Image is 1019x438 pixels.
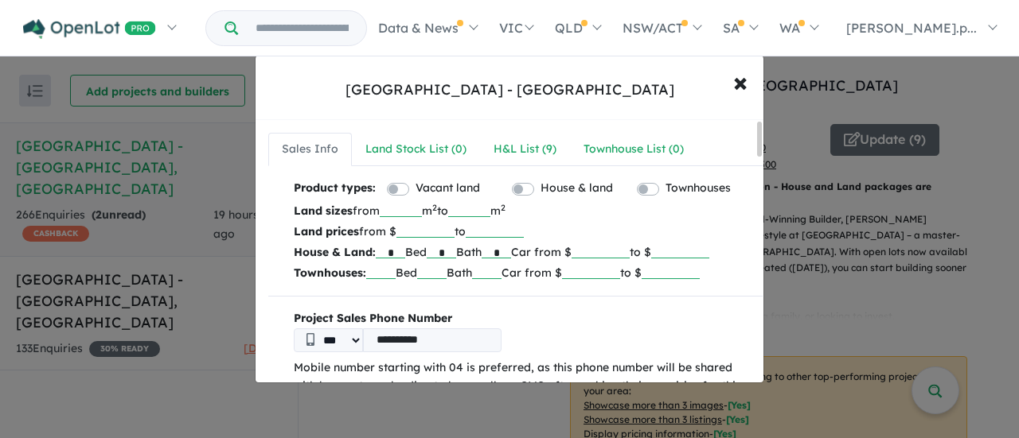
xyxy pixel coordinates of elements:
img: Phone icon [306,333,314,346]
p: Bed Bath Car from $ to $ [294,262,751,283]
p: from $ to [294,221,751,242]
sup: 2 [432,202,437,213]
div: Land Stock List ( 0 ) [365,140,467,159]
b: Project Sales Phone Number [294,309,751,328]
p: from m to m [294,200,751,221]
b: Product types: [294,179,376,200]
input: Try estate name, suburb, builder or developer [241,11,363,45]
b: House & Land: [294,245,376,259]
span: × [733,64,748,99]
span: [PERSON_NAME].p... [846,20,977,36]
b: Townhouses: [294,266,366,280]
div: Sales Info [282,140,338,159]
div: Townhouse List ( 0 ) [584,140,684,159]
b: Land sizes [294,203,353,218]
img: Openlot PRO Logo White [23,19,156,39]
sup: 2 [501,202,506,213]
label: Townhouses [666,179,731,198]
div: H&L List ( 9 ) [494,140,556,159]
label: Vacant land [416,179,480,198]
p: Bed Bath Car from $ to $ [294,242,751,262]
div: [GEOGRAPHIC_DATA] - [GEOGRAPHIC_DATA] [346,79,674,100]
label: House & land [541,179,613,198]
p: Mobile number starting with 04 is preferred, as this phone number will be shared with buyers to m... [294,359,751,415]
b: Land prices [294,224,359,238]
